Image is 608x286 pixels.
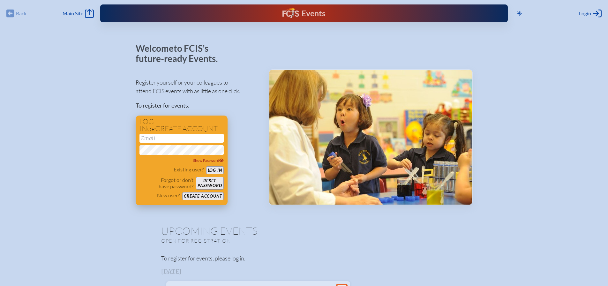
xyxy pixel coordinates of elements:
span: or [147,126,155,132]
div: FCIS Events — Future ready [212,8,395,19]
h1: Upcoming Events [161,226,447,236]
p: Register yourself or your colleagues to attend FCIS events with as little as one click. [136,78,259,95]
p: To register for events: [136,101,259,110]
button: Resetpassword [196,177,223,190]
button: Create account [182,192,223,200]
h3: [DATE] [161,268,447,275]
img: Events [269,70,472,205]
span: Main Site [63,10,83,17]
span: Login [579,10,591,17]
span: Show Password [193,158,224,163]
p: To register for events, please log in. [161,254,447,263]
p: Forgot or don’t have password? [139,177,194,190]
p: Open for registration [161,237,330,244]
p: Welcome to FCIS’s future-ready Events. [136,43,225,64]
p: Existing user? [174,166,204,173]
p: New user? [157,192,180,199]
a: Main Site [63,9,94,18]
button: Log in [206,166,224,174]
input: Email [139,134,224,143]
h1: Log in create account [139,118,224,132]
